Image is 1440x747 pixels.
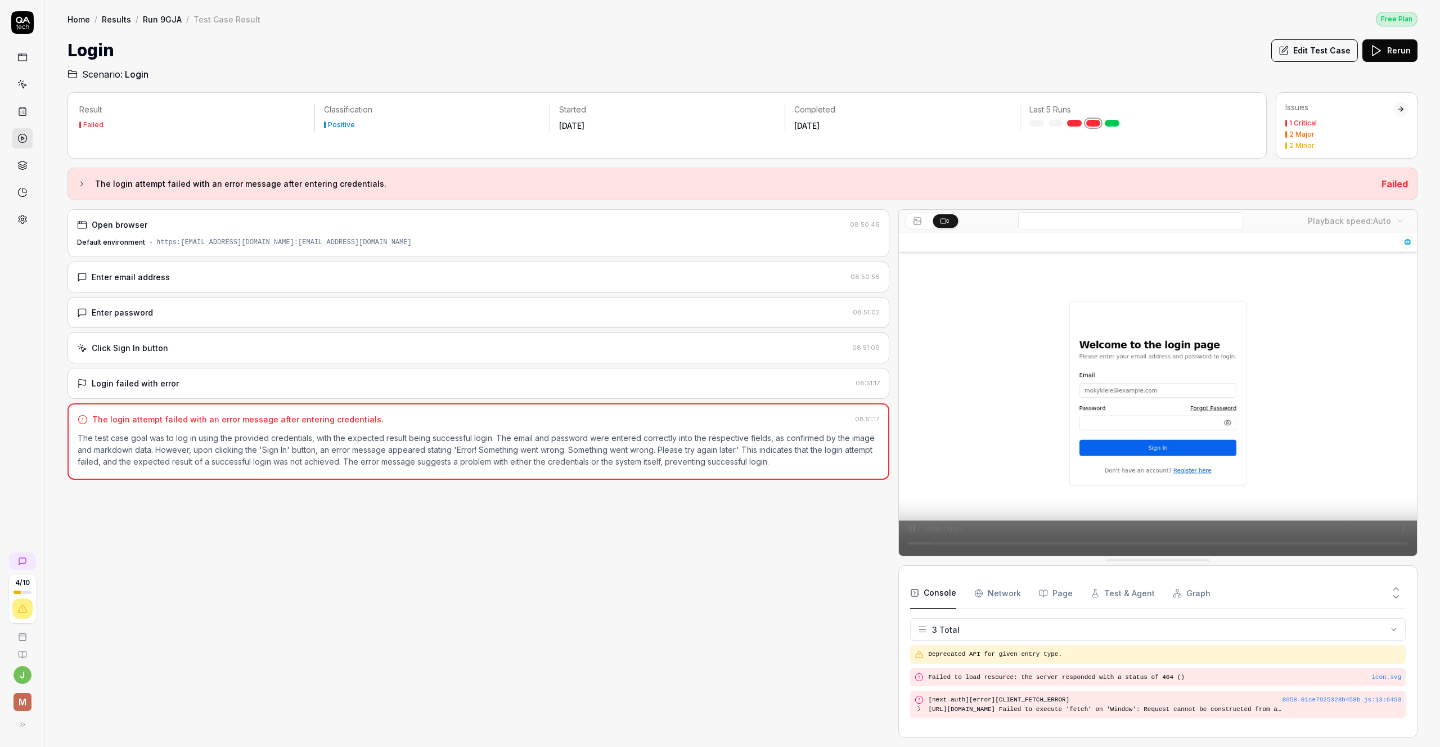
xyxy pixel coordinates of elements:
[928,650,1401,659] pre: Deprecated API for given entry type.
[102,13,131,25] a: Results
[92,377,179,389] div: Login failed with error
[910,578,956,609] button: Console
[92,342,168,354] div: Click Sign In button
[856,379,880,387] time: 08:51:17
[1371,673,1401,682] button: icon.svg
[328,121,355,128] div: Positive
[9,552,36,570] a: New conversation
[1289,142,1315,149] div: 2 Minor
[94,13,97,25] div: /
[77,237,145,247] div: Default environment
[1362,39,1417,62] button: Rerun
[1376,11,1417,26] button: Free Plan
[125,67,148,81] span: Login
[1376,12,1417,26] div: Free Plan
[1381,178,1408,190] span: Failed
[4,623,40,641] a: Book a call with us
[79,104,305,115] p: Result
[850,220,880,228] time: 08:50:46
[855,415,879,423] time: 08:51:17
[67,13,90,25] a: Home
[1091,578,1155,609] button: Test & Agent
[67,38,114,63] h1: Login
[13,693,31,711] span: M
[4,684,40,713] button: M
[850,273,880,281] time: 08:50:56
[1289,120,1317,127] div: 1 Critical
[83,121,103,128] div: Failed
[1271,39,1358,62] button: Edit Test Case
[1039,578,1073,609] button: Page
[95,177,1372,191] h3: The login attempt failed with an error message after entering credentials.
[92,413,384,425] div: The login attempt failed with an error message after entering credentials.
[1173,578,1210,609] button: Graph
[852,344,880,352] time: 08:51:09
[853,308,880,316] time: 08:51:02
[67,67,148,81] a: Scenario:Login
[136,13,138,25] div: /
[186,13,189,25] div: /
[928,695,1282,714] pre: [next-auth][error][CLIENT_FETCH_ERROR] [URL][DOMAIN_NAME] Failed to execute 'fetch' on 'Window': ...
[78,432,879,467] p: The test case goal was to log in using the provided credentials, with the expected result being s...
[143,13,182,25] a: Run 9GJA
[15,579,30,586] span: 4 / 10
[974,578,1021,609] button: Network
[13,666,31,684] button: j
[4,641,40,659] a: Documentation
[928,673,1401,682] pre: Failed to load resource: the server responded with a status of 404 ()
[1282,695,1401,705] button: 8958-01ce7925328b458b.js:13:6450
[80,67,123,81] span: Scenario:
[193,13,260,25] div: Test Case Result
[1308,215,1391,227] div: Playback speed:
[324,104,541,115] p: Classification
[92,307,153,318] div: Enter password
[559,104,776,115] p: Started
[794,121,820,130] time: [DATE]
[559,121,584,130] time: [DATE]
[794,104,1011,115] p: Completed
[1285,102,1393,113] div: Issues
[1282,695,1401,705] div: 8958-01ce7925328b458b.js : 13 : 6450
[1289,131,1315,138] div: 2 Major
[156,237,412,247] div: https:[EMAIL_ADDRESS][DOMAIN_NAME]:[EMAIL_ADDRESS][DOMAIN_NAME]
[92,219,147,231] div: Open browser
[1029,104,1246,115] p: Last 5 Runs
[77,177,1372,191] button: The login attempt failed with an error message after entering credentials.
[92,271,170,283] div: Enter email address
